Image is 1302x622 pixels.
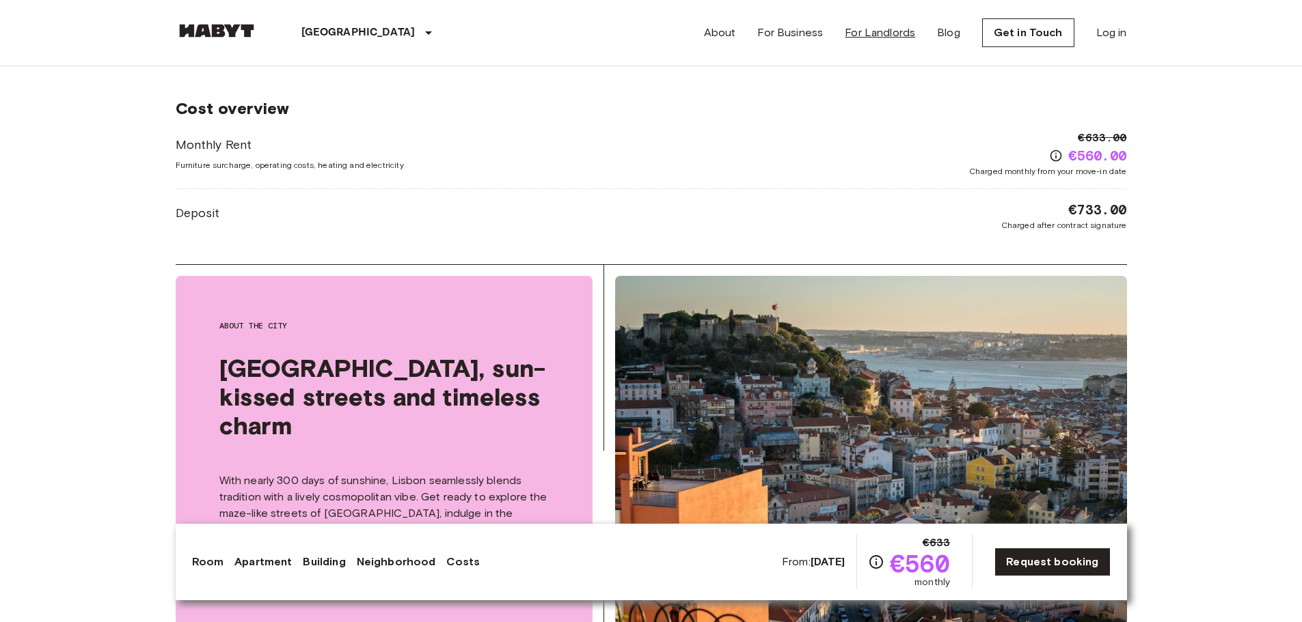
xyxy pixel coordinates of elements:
span: €633.00 [1078,130,1126,146]
a: Building [303,554,345,570]
a: Log in [1096,25,1127,41]
svg: Check cost overview for full price breakdown. Please note that discounts apply to new joiners onl... [868,554,884,570]
a: Get in Touch [982,18,1074,47]
p: [GEOGRAPHIC_DATA] [301,25,416,41]
span: Monthly Rent [176,136,404,154]
span: €633 [923,535,951,551]
span: €733.00 [1068,200,1126,219]
a: About [704,25,736,41]
span: Charged monthly from your move-in date [969,165,1127,178]
b: [DATE] [811,555,845,568]
span: Charged after contract signature [1001,219,1127,231]
span: About the city [219,320,549,332]
span: Furniture surcharge, operating costs, heating and electricity [176,159,404,171]
a: For Business [757,25,823,41]
span: From: [782,554,845,569]
a: For Landlords [845,25,915,41]
p: With nearly 300 days of sunshine, Lisbon seamlessly blends tradition with a lively cosmopolitan v... [219,472,549,571]
span: Cost overview [176,98,1127,119]
a: Apartment [234,554,292,570]
span: monthly [914,576,950,589]
span: €560.00 [1068,146,1126,165]
img: Habyt [176,24,258,38]
a: Room [192,554,224,570]
svg: Check cost overview for full price breakdown. Please note that discounts apply to new joiners onl... [1049,149,1063,162]
span: Deposit [176,204,220,222]
a: Neighborhood [357,554,436,570]
span: €560 [890,551,951,576]
a: Blog [937,25,960,41]
a: Costs [446,554,480,570]
span: [GEOGRAPHIC_DATA], sun-kissed streets and timeless charm [219,354,549,440]
a: Request booking [994,548,1110,576]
